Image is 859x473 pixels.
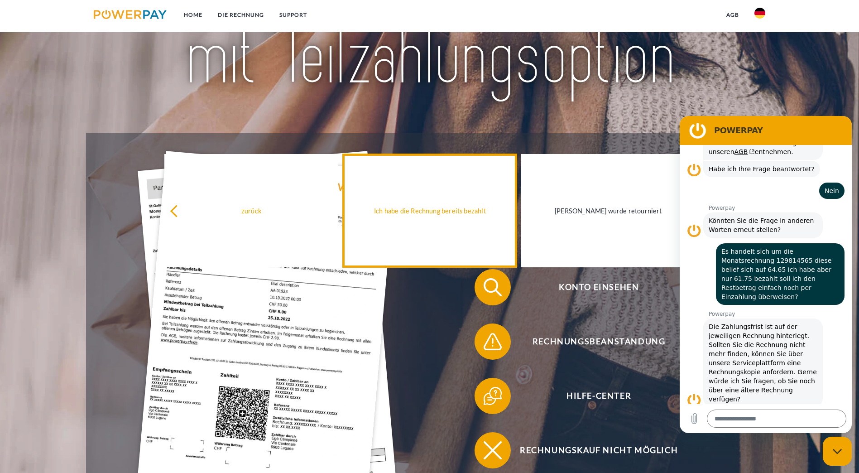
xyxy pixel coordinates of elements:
button: Rechnungsbeanstandung [475,323,710,360]
div: [PERSON_NAME] wurde retourniert [527,205,690,217]
span: Rechnungskauf nicht möglich [488,432,710,468]
a: DIE RECHNUNG [210,7,272,23]
div: Ich habe die Rechnung bereits bezahlt [348,205,511,217]
a: SUPPORT [272,7,315,23]
img: qb_warning.svg [481,330,504,353]
img: logo-powerpay.svg [94,10,167,19]
iframe: Messaging-Fenster [680,116,852,433]
button: Konto einsehen [475,269,710,305]
iframe: Schaltfläche zum Öffnen des Messaging-Fensters; Konversation läuft [823,437,852,466]
span: Rechnungsbeanstandung [488,323,710,360]
span: Konto einsehen [488,269,710,305]
img: qb_help.svg [481,385,504,407]
button: Hilfe-Center [475,378,710,414]
a: Home [176,7,210,23]
button: Rechnungskauf nicht möglich [475,432,710,468]
img: de [754,8,765,19]
img: qb_search.svg [481,276,504,299]
div: zurück [170,205,333,217]
img: qb_close.svg [481,439,504,462]
a: agb [719,7,747,23]
span: Hilfe-Center [488,378,710,414]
